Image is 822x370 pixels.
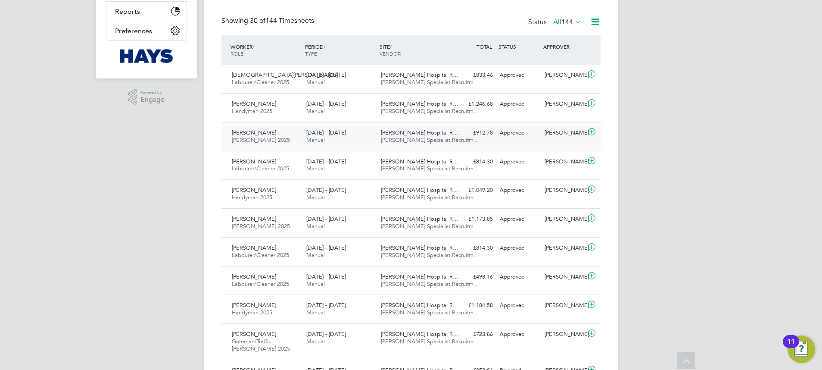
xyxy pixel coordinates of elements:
[306,223,325,230] span: Manual
[232,338,290,352] span: Gateman/Traffic [PERSON_NAME] 2025
[377,39,452,61] div: SITE
[381,280,479,288] span: [PERSON_NAME] Specialist Recruitm…
[306,100,346,107] span: [DATE] - [DATE]
[496,327,541,342] div: Approved
[120,49,174,63] img: hays-logo-retina.png
[451,126,496,140] div: £912.78
[390,43,392,50] span: /
[496,68,541,82] div: Approved
[115,7,140,16] span: Reports
[381,251,479,259] span: [PERSON_NAME] Specialist Recruitm…
[306,194,325,201] span: Manual
[451,68,496,82] div: £833.46
[306,251,325,259] span: Manual
[306,78,325,86] span: Manual
[306,273,346,280] span: [DATE] - [DATE]
[381,273,458,280] span: [PERSON_NAME] Hospital R…
[541,97,586,111] div: [PERSON_NAME]
[380,50,401,57] span: VENDOR
[541,155,586,169] div: [PERSON_NAME]
[252,43,254,50] span: /
[541,270,586,284] div: [PERSON_NAME]
[232,301,276,309] span: [PERSON_NAME]
[561,18,573,26] span: 144
[553,18,582,26] label: All
[496,126,541,140] div: Approved
[306,129,346,136] span: [DATE] - [DATE]
[381,129,458,136] span: [PERSON_NAME] Hospital R…
[787,342,795,353] div: 11
[541,39,586,54] div: APPROVER
[541,241,586,255] div: [PERSON_NAME]
[305,50,317,57] span: TYPE
[306,215,346,223] span: [DATE] - [DATE]
[528,16,583,28] div: Status
[232,215,276,223] span: [PERSON_NAME]
[451,298,496,313] div: £1,184.58
[496,155,541,169] div: Approved
[381,244,458,251] span: [PERSON_NAME] Hospital R…
[232,280,289,288] span: Labourer/Cleaner 2025
[451,270,496,284] div: £498.16
[232,244,276,251] span: [PERSON_NAME]
[232,136,290,144] span: [PERSON_NAME] 2025
[250,16,314,25] span: 144 Timesheets
[106,21,187,40] button: Preferences
[496,241,541,255] div: Approved
[306,158,346,165] span: [DATE] - [DATE]
[306,136,325,144] span: Manual
[496,212,541,226] div: Approved
[476,43,492,50] span: TOTAL
[381,165,479,172] span: [PERSON_NAME] Specialist Recruitm…
[381,330,458,338] span: [PERSON_NAME] Hospital R…
[306,165,325,172] span: Manual
[541,327,586,342] div: [PERSON_NAME]
[451,212,496,226] div: £1,173.85
[306,244,346,251] span: [DATE] - [DATE]
[496,183,541,198] div: Approved
[232,194,272,201] span: Handyman 2025
[451,97,496,111] div: £1,246.68
[232,107,272,115] span: Handyman 2025
[128,89,165,105] a: Powered byEngage
[232,251,289,259] span: Labourer/Cleaner 2025
[381,309,479,316] span: [PERSON_NAME] Specialist Recruitm…
[232,223,290,230] span: [PERSON_NAME] 2025
[496,39,541,54] div: STATUS
[232,129,276,136] span: [PERSON_NAME]
[541,68,586,82] div: [PERSON_NAME]
[541,298,586,313] div: [PERSON_NAME]
[306,186,346,194] span: [DATE] - [DATE]
[541,212,586,226] div: [PERSON_NAME]
[303,39,377,61] div: PERIOD
[228,39,303,61] div: WORKER
[496,97,541,111] div: Approved
[381,78,479,86] span: [PERSON_NAME] Specialist Recruitm…
[115,27,152,35] span: Preferences
[232,71,338,78] span: [DEMOGRAPHIC_DATA][PERSON_NAME]
[306,309,325,316] span: Manual
[381,71,458,78] span: [PERSON_NAME] Hospital R…
[106,2,187,21] button: Reports
[788,336,815,363] button: Open Resource Center, 11 new notifications
[381,136,479,144] span: [PERSON_NAME] Specialist Recruitm…
[306,301,346,309] span: [DATE] - [DATE]
[232,330,276,338] span: [PERSON_NAME]
[232,165,289,172] span: Labourer/Cleaner 2025
[541,126,586,140] div: [PERSON_NAME]
[230,50,243,57] span: ROLE
[221,16,316,25] div: Showing
[306,280,325,288] span: Manual
[232,309,272,316] span: Handyman 2025
[496,270,541,284] div: Approved
[381,186,458,194] span: [PERSON_NAME] Hospital R…
[451,155,496,169] div: £814.30
[232,158,276,165] span: [PERSON_NAME]
[381,158,458,165] span: [PERSON_NAME] Hospital R…
[232,78,289,86] span: Labourer/Cleaner 2025
[381,100,458,107] span: [PERSON_NAME] Hospital R…
[306,330,346,338] span: [DATE] - [DATE]
[451,183,496,198] div: £1,049.20
[381,223,479,230] span: [PERSON_NAME] Specialist Recruitm…
[381,301,458,309] span: [PERSON_NAME] Hospital R…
